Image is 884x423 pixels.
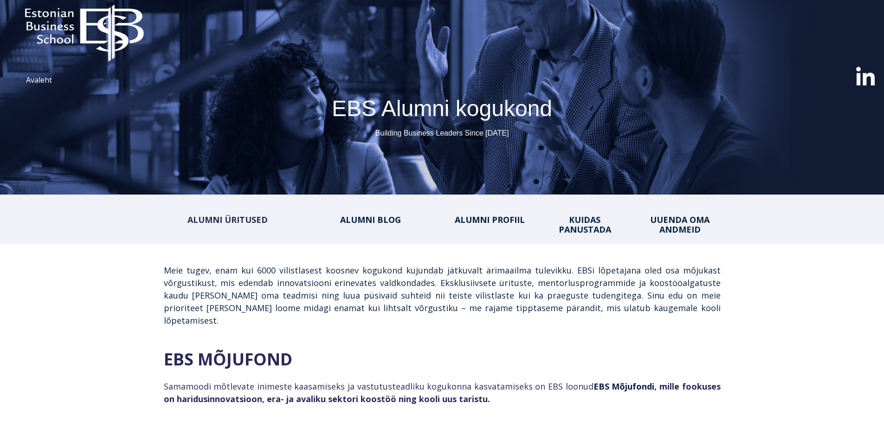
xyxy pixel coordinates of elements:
a: Avaleht [26,75,52,85]
img: linkedin-xxl [856,67,875,85]
span: Meie tugev, enam kui 6000 vilistlasest koosnev kogukond kujundab jätkuvalt ärimaailma tulevikku. ... [164,265,721,326]
strong: EBS Mõjufondi [594,381,655,392]
a: ALUMNI ÜRITUSED [187,214,268,225]
a: Link EBS Mõjufondi [594,381,655,392]
span: Building Business Leaders Since [DATE] [375,129,509,137]
a: UUENDA OMA ANDMEID [650,214,710,235]
span: EBS Alumni kogukond [332,96,552,121]
h2: EBS MÕJUFOND [164,350,721,369]
a: ALUMNI BLOG [340,214,401,225]
span: Samamoodi mõtlevate inimeste kaasamiseks ja vastutusteadliku kogukonna kasvatamiseks on EBS loonud [164,381,721,404]
a: ALUMNI PROFIIL [455,214,525,225]
strong: , mille fookuses on haridusinnovatsioon, era- ja avaliku sektori koostöö ning kooli uus taristu. [164,381,721,404]
a: KUIDAS PANUSTADA [559,214,611,235]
